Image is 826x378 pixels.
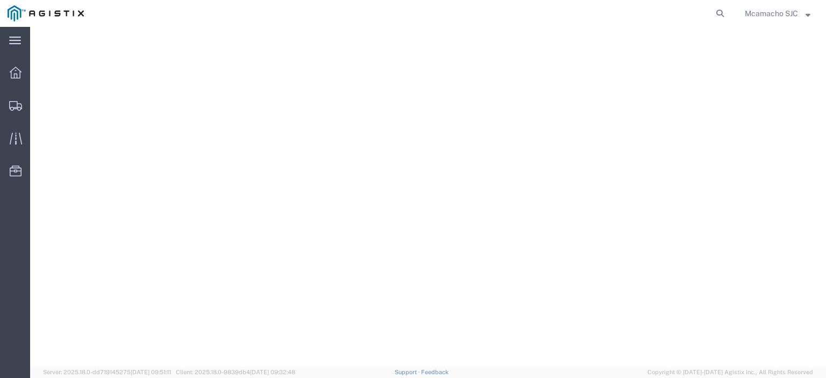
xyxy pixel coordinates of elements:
[744,7,811,20] button: Mcamacho SJC
[43,369,171,375] span: Server: 2025.18.0-dd719145275
[176,369,295,375] span: Client: 2025.18.0-9839db4
[745,8,798,19] span: Mcamacho SJC
[395,369,422,375] a: Support
[421,369,448,375] a: Feedback
[250,369,295,375] span: [DATE] 09:32:48
[647,368,813,377] span: Copyright © [DATE]-[DATE] Agistix Inc., All Rights Reserved
[8,5,84,22] img: logo
[30,27,826,367] iframe: FS Legacy Container
[131,369,171,375] span: [DATE] 09:51:11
